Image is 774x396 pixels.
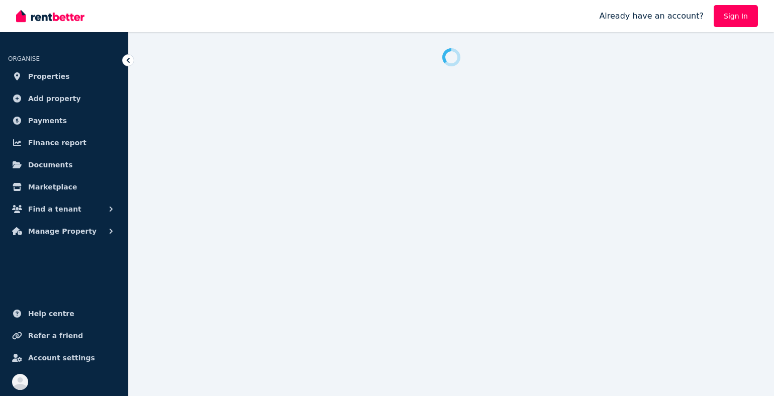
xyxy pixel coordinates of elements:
a: Documents [8,155,120,175]
span: Refer a friend [28,330,83,342]
span: Properties [28,70,70,82]
span: Marketplace [28,181,77,193]
a: Marketplace [8,177,120,197]
a: Refer a friend [8,326,120,346]
img: RentBetter [16,9,84,24]
a: Payments [8,111,120,131]
span: Find a tenant [28,203,81,215]
a: Sign In [714,5,758,27]
span: Payments [28,115,67,127]
a: Properties [8,66,120,86]
span: Manage Property [28,225,96,237]
span: Account settings [28,352,95,364]
a: Help centre [8,304,120,324]
a: Add property [8,88,120,109]
button: Manage Property [8,221,120,241]
a: Finance report [8,133,120,153]
a: Account settings [8,348,120,368]
span: Finance report [28,137,86,149]
span: ORGANISE [8,55,40,62]
span: Add property [28,92,81,105]
span: Help centre [28,308,74,320]
span: Already have an account? [599,10,704,22]
span: Documents [28,159,73,171]
button: Find a tenant [8,199,120,219]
